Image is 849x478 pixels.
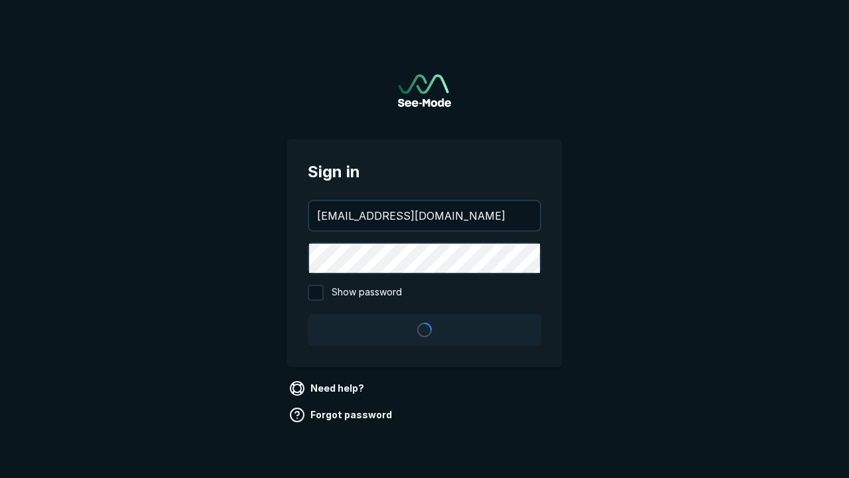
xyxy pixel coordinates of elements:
input: your@email.com [309,201,540,230]
span: Sign in [308,160,541,184]
a: Need help? [287,378,369,399]
span: Show password [332,285,402,301]
a: Forgot password [287,404,397,426]
img: See-Mode Logo [398,74,451,107]
a: Go to sign in [398,74,451,107]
